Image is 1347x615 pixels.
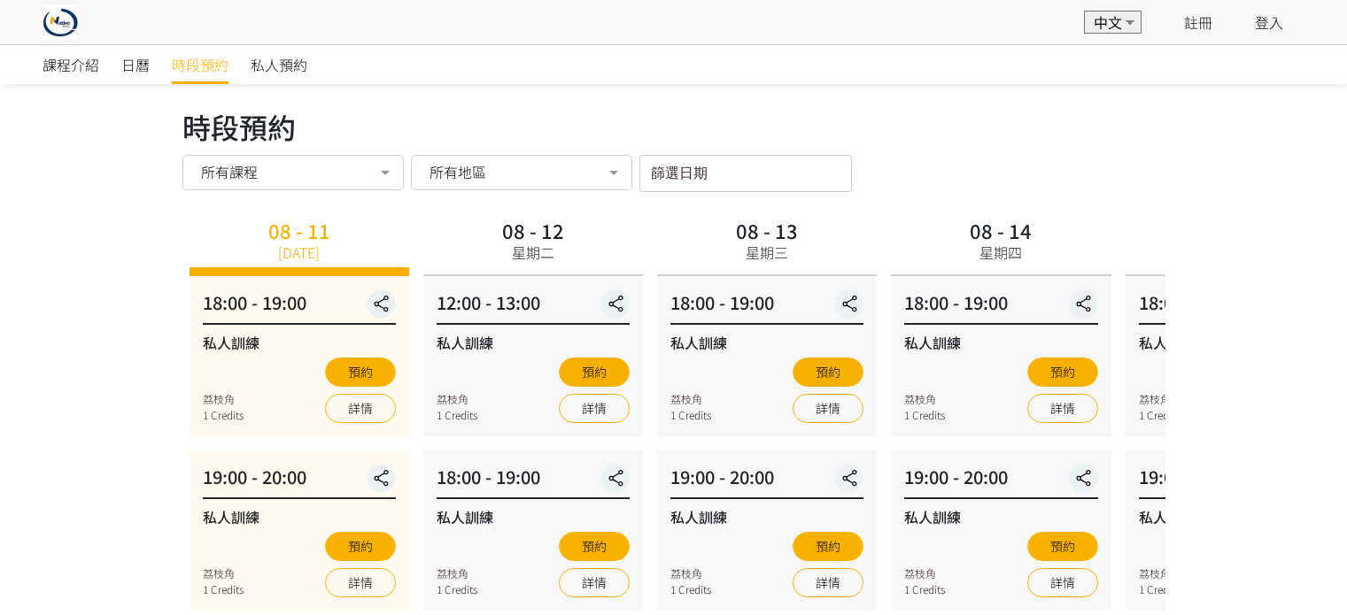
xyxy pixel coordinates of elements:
div: 1 Credits [1139,407,1180,423]
a: 詳情 [325,568,396,597]
span: 課程介紹 [43,54,99,75]
div: 1 Credits [437,407,477,423]
div: 19:00 - 20:00 [203,464,396,499]
div: 18:00 - 19:00 [1139,289,1332,325]
div: 19:00 - 20:00 [904,464,1097,499]
a: 詳情 [325,394,396,423]
div: 荔枝角 [670,565,711,581]
div: 荔枝角 [670,391,711,407]
a: 詳情 [559,394,630,423]
a: 詳情 [793,394,863,423]
a: 日曆 [121,45,150,84]
div: 18:00 - 19:00 [203,289,396,325]
button: 預約 [559,357,630,387]
div: 12:00 - 13:00 [437,289,630,325]
img: img_61cdad2b00575 [43,4,78,40]
button: 預約 [1027,357,1098,387]
div: 荔枝角 [904,565,945,581]
div: 私人訓練 [670,506,863,527]
span: 日曆 [121,54,150,75]
a: 詳情 [1027,394,1098,423]
div: 08 - 13 [736,220,798,240]
div: 18:00 - 19:00 [670,289,863,325]
div: 私人訓練 [904,506,1097,527]
span: 私人預約 [251,54,307,75]
div: 08 - 14 [970,220,1032,240]
div: 18:00 - 19:00 [437,464,630,499]
div: 私人訓練 [1139,506,1332,527]
a: 私人預約 [251,45,307,84]
div: [DATE] [278,242,320,263]
div: 18:00 - 19:00 [904,289,1097,325]
div: 荔枝角 [437,391,477,407]
div: 荔枝角 [203,565,244,581]
span: 時段預約 [172,54,228,75]
div: 星期四 [979,242,1022,263]
div: 1 Credits [437,581,477,597]
div: 1 Credits [670,407,711,423]
div: 1 Credits [203,581,244,597]
button: 預約 [793,357,863,387]
span: 所有地區 [430,163,486,181]
a: 時段預約 [172,45,228,84]
button: 預約 [1027,532,1098,561]
a: 詳情 [793,568,863,597]
button: 預約 [325,357,396,387]
div: 私人訓練 [904,332,1097,353]
div: 私人訓練 [203,332,396,353]
span: 所有課程 [201,163,258,181]
a: 詳情 [1027,568,1098,597]
div: 私人訓練 [437,506,630,527]
div: 時段預約 [182,105,1165,148]
div: 星期三 [746,242,788,263]
div: 1 Credits [904,407,945,423]
button: 預約 [793,532,863,561]
div: 1 Credits [1139,581,1180,597]
div: 1 Credits [203,407,244,423]
div: 荔枝角 [1139,391,1180,407]
div: 私人訓練 [203,506,396,527]
div: 1 Credits [670,581,711,597]
a: 登入 [1255,12,1283,33]
div: 星期二 [512,242,554,263]
a: 課程介紹 [43,45,99,84]
div: 19:00 - 20:00 [670,464,863,499]
div: 荔枝角 [437,565,477,581]
div: 19:00 - 20:00 [1139,464,1332,499]
div: 私人訓練 [437,332,630,353]
div: 私人訓練 [670,332,863,353]
div: 08 - 12 [502,220,564,240]
button: 預約 [325,532,396,561]
div: 荔枝角 [904,391,945,407]
div: 私人訓練 [1139,332,1332,353]
div: 荔枝角 [203,391,244,407]
a: 詳情 [559,568,630,597]
div: 08 - 11 [268,220,330,240]
input: 篩選日期 [639,155,852,192]
a: 註冊 [1184,12,1212,33]
button: 預約 [559,532,630,561]
div: 1 Credits [904,581,945,597]
div: 荔枝角 [1139,565,1180,581]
